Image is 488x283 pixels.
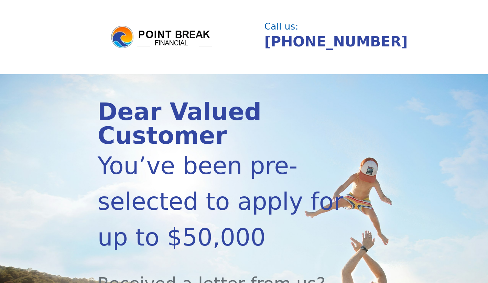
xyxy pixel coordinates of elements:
[110,25,213,50] img: logo.png
[98,148,347,255] div: You’ve been pre-selected to apply for up to $50,000
[264,33,408,50] a: [PHONE_NUMBER]
[98,100,347,148] div: Dear Valued Customer
[264,22,387,31] div: Call us:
